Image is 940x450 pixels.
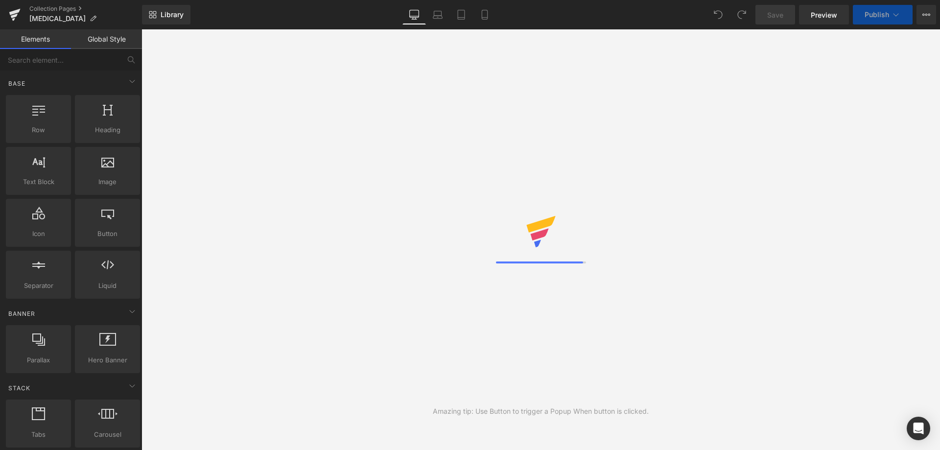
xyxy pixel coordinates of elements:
button: Publish [853,5,913,24]
button: Undo [708,5,728,24]
span: Banner [7,309,36,318]
span: Heading [78,125,137,135]
span: Preview [811,10,837,20]
a: Mobile [473,5,496,24]
span: Liquid [78,281,137,291]
span: Library [161,10,184,19]
a: Preview [799,5,849,24]
a: Global Style [71,29,142,49]
span: Image [78,177,137,187]
a: Laptop [426,5,449,24]
span: Hero Banner [78,355,137,365]
span: Stack [7,383,31,393]
span: Base [7,79,26,88]
span: [MEDICAL_DATA] [29,15,86,23]
div: Amazing tip: Use Button to trigger a Popup When button is clicked. [433,406,649,417]
span: Button [78,229,137,239]
span: Publish [865,11,889,19]
span: Icon [9,229,68,239]
span: Row [9,125,68,135]
span: Text Block [9,177,68,187]
a: Collection Pages [29,5,142,13]
span: Save [767,10,783,20]
span: Carousel [78,429,137,440]
div: Open Intercom Messenger [907,417,930,440]
a: Tablet [449,5,473,24]
span: Separator [9,281,68,291]
a: Desktop [402,5,426,24]
span: Parallax [9,355,68,365]
button: More [916,5,936,24]
span: Tabs [9,429,68,440]
button: Redo [732,5,752,24]
a: New Library [142,5,190,24]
